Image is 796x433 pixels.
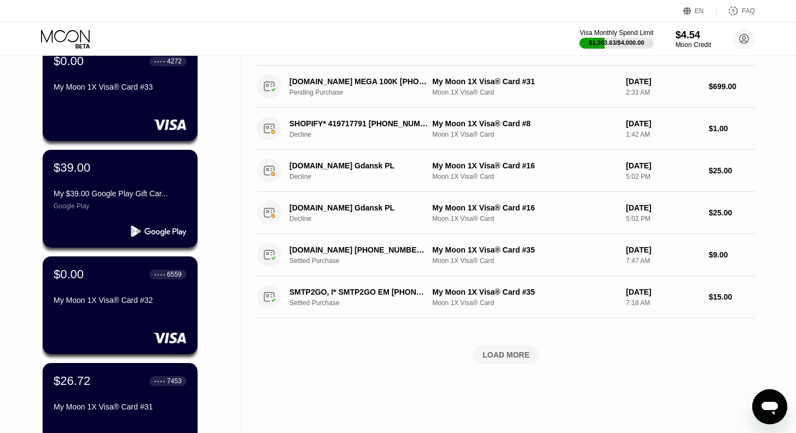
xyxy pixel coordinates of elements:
div: EN [695,7,704,15]
div: Decline [289,215,439,223]
div: [DOMAIN_NAME] [PHONE_NUMBER] USSettled PurchaseMy Moon 1X Visa® Card #35Moon 1X Visa® Card[DATE]7... [257,234,755,276]
div: $0.00 [54,54,84,68]
div: My Moon 1X Visa® Card #33 [54,83,187,91]
div: SHOPIFY* 419717791 [PHONE_NUMBER] US [289,119,429,128]
div: FAQ [717,5,755,16]
div: Moon 1X Visa® Card [432,215,617,223]
div: 6559 [167,271,182,278]
div: FAQ [742,7,755,15]
div: $39.00 [54,161,90,175]
div: Decline [289,131,439,138]
div: My Moon 1X Visa® Card #35 [432,288,617,296]
div: My Moon 1X Visa® Card #35 [432,245,617,254]
div: $25.00 [709,166,756,175]
div: Visa Monthly Spend Limit [579,29,653,37]
div: 4272 [167,57,182,65]
div: 5:02 PM [626,215,700,223]
div: [DATE] [626,77,700,86]
div: $1.00 [709,124,756,133]
div: 1:42 AM [626,131,700,138]
div: 7:47 AM [626,257,700,265]
div: My Moon 1X Visa® Card #16 [432,203,617,212]
div: 5:02 PM [626,173,700,180]
div: Decline [289,173,439,180]
div: $699.00 [709,82,756,91]
div: Moon 1X Visa® Card [432,257,617,265]
div: [DOMAIN_NAME] MEGA 100K [PHONE_NUMBER] SG [289,77,429,86]
div: Visa Monthly Spend Limit$1,363.63/$4,000.00 [579,29,653,49]
div: $4.54Moon Credit [676,30,711,49]
div: Moon 1X Visa® Card [432,299,617,307]
div: $0.00● ● ● ●6559My Moon 1X Visa® Card #32 [43,256,197,354]
div: 7453 [167,377,182,385]
div: SMTP2GO, I* SMTP2GO EM [PHONE_NUMBER] US [289,288,429,296]
div: $39.00My $39.00 Google Play Gift Car...Google Play [43,150,197,248]
div: [DATE] [626,161,700,170]
div: LOAD MORE [257,346,755,364]
div: Moon 1X Visa® Card [432,173,617,180]
div: My Moon 1X Visa® Card #8 [432,119,617,128]
div: ● ● ● ● [154,60,165,63]
div: My Moon 1X Visa® Card #32 [54,296,187,305]
div: [DOMAIN_NAME] Gdansk PLDeclineMy Moon 1X Visa® Card #16Moon 1X Visa® Card[DATE]5:02 PM$25.00 [257,192,755,234]
div: 2:31 AM [626,89,700,96]
div: SHOPIFY* 419717791 [PHONE_NUMBER] USDeclineMy Moon 1X Visa® Card #8Moon 1X Visa® Card[DATE]1:42 A... [257,108,755,150]
div: [DOMAIN_NAME] [PHONE_NUMBER] US [289,245,429,254]
div: SMTP2GO, I* SMTP2GO EM [PHONE_NUMBER] USSettled PurchaseMy Moon 1X Visa® Card #35Moon 1X Visa® Ca... [257,276,755,318]
div: 7:18 AM [626,299,700,307]
div: My Moon 1X Visa® Card #16 [432,161,617,170]
div: Settled Purchase [289,299,439,307]
div: My Moon 1X Visa® Card #31 [54,402,187,411]
div: $9.00 [709,250,756,259]
iframe: Button to launch messaging window [752,389,787,424]
div: $25.00 [709,208,756,217]
div: Moon 1X Visa® Card [432,89,617,96]
div: Pending Purchase [289,89,439,96]
div: [DATE] [626,119,700,128]
div: My Moon 1X Visa® Card #31 [432,77,617,86]
div: [DATE] [626,245,700,254]
div: Moon Credit [676,41,711,49]
div: [DOMAIN_NAME] Gdansk PLDeclineMy Moon 1X Visa® Card #16Moon 1X Visa® Card[DATE]5:02 PM$25.00 [257,150,755,192]
div: LOAD MORE [483,350,530,360]
div: [DOMAIN_NAME] Gdansk PL [289,161,429,170]
div: $0.00● ● ● ●4272My Moon 1X Visa® Card #33 [43,43,197,141]
div: ● ● ● ● [154,273,165,276]
div: EN [683,5,717,16]
div: $4.54 [676,30,711,41]
div: Settled Purchase [289,257,439,265]
div: [DOMAIN_NAME] Gdansk PL [289,203,429,212]
div: Moon 1X Visa® Card [432,131,617,138]
div: $0.00 [54,267,84,282]
div: $26.72 [54,374,90,388]
div: [DATE] [626,288,700,296]
div: $15.00 [709,292,756,301]
div: $1,363.63 / $4,000.00 [589,39,644,46]
div: [DOMAIN_NAME] MEGA 100K [PHONE_NUMBER] SGPending PurchaseMy Moon 1X Visa® Card #31Moon 1X Visa® C... [257,66,755,108]
div: My $39.00 Google Play Gift Car... [54,189,187,198]
div: [DATE] [626,203,700,212]
div: ● ● ● ● [154,379,165,383]
div: Google Play [54,202,187,210]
